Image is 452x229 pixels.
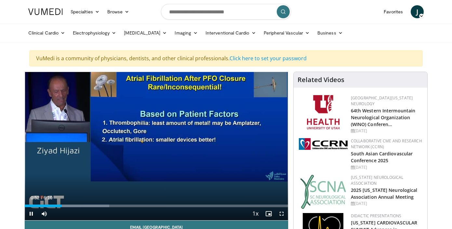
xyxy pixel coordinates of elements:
a: [US_STATE] Neurological Association [351,175,404,186]
a: Electrophysiology [69,26,120,39]
a: Specialties [67,5,103,18]
a: 2025 [US_STATE] Neurological Association Annual Meeting [351,187,418,200]
a: 64th Western Intermountain Neurological Organization (WINO) Conferen… [351,107,416,127]
div: Didactic Presentations [351,213,422,219]
a: Clinical Cardio [24,26,69,39]
span: 6:10 [44,195,52,200]
video-js: Video Player [25,72,288,221]
div: [DATE] [351,128,422,134]
img: a04ee3ba-8487-4636-b0fb-5e8d268f3737.png.150x105_q85_autocrop_double_scale_upscale_version-0.2.png [299,138,348,150]
a: [GEOGRAPHIC_DATA][US_STATE] Neurology [351,95,413,107]
button: Fullscreen [275,207,288,220]
a: Favorites [380,5,407,18]
a: Business [313,26,347,39]
h4: Related Videos [298,76,344,84]
button: Enable picture-in-picture mode [262,207,275,220]
button: Playback Rate [249,207,262,220]
span: / [41,195,42,200]
button: Mute [38,207,51,220]
a: [MEDICAL_DATA] [120,26,171,39]
img: VuMedi Logo [28,8,63,15]
div: [DATE] [351,165,422,170]
a: Browse [103,5,133,18]
div: [DATE] [351,201,422,207]
a: Peripheral Vascular [260,26,313,39]
button: Pause [25,207,38,220]
div: Progress Bar [25,205,288,207]
img: b123db18-9392-45ae-ad1d-42c3758a27aa.jpg.150x105_q85_autocrop_double_scale_upscale_version-0.2.jpg [300,175,346,209]
a: Click here to set your password [230,55,307,62]
img: f6362829-b0a3-407d-a044-59546adfd345.png.150x105_q85_autocrop_double_scale_upscale_version-0.2.png [307,95,339,129]
div: VuMedi is a community of physicians, dentists, and other clinical professionals. [29,50,423,66]
a: South Asian Cardiovascular Conference 2025 [351,150,413,164]
a: Collaborative CME and Research Network (CCRN) [351,138,422,150]
a: Interventional Cardio [202,26,260,39]
span: 0:52 [31,195,39,200]
input: Search topics, interventions [161,4,291,20]
a: Imaging [171,26,202,39]
a: J [411,5,424,18]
